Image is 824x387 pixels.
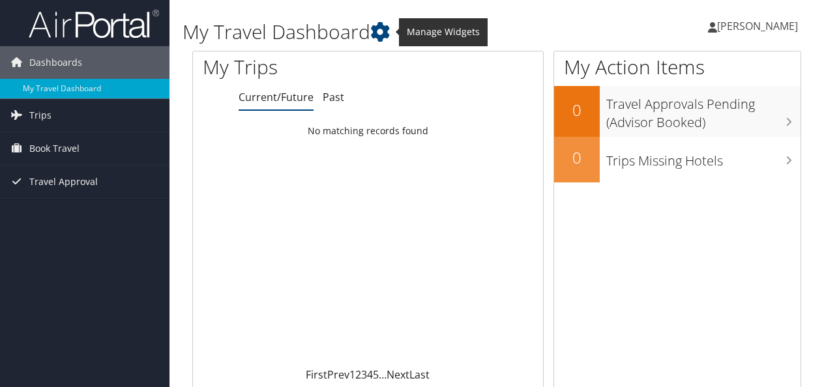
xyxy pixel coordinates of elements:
a: 1 [349,367,355,382]
a: 5 [373,367,379,382]
h2: 0 [554,99,600,121]
td: No matching records found [193,119,543,143]
a: Next [387,367,409,382]
h3: Trips Missing Hotels [606,145,801,170]
a: [PERSON_NAME] [708,7,811,46]
a: First [306,367,327,382]
a: 3 [361,367,367,382]
a: 0Trips Missing Hotels [554,137,801,182]
span: … [379,367,387,382]
a: Current/Future [239,90,314,104]
h3: Travel Approvals Pending (Advisor Booked) [606,89,801,132]
span: Dashboards [29,46,82,79]
a: Prev [327,367,349,382]
h2: 0 [554,147,600,169]
a: Last [409,367,430,382]
h1: My Travel Dashboard [183,18,602,46]
h1: My Trips [203,53,387,81]
h1: My Action Items [554,53,801,81]
span: [PERSON_NAME] [717,19,798,33]
img: airportal-logo.png [29,8,159,39]
a: 2 [355,367,361,382]
a: 4 [367,367,373,382]
a: Past [323,90,344,104]
span: Trips [29,99,51,132]
span: Book Travel [29,132,80,165]
span: Travel Approval [29,165,98,198]
a: 0Travel Approvals Pending (Advisor Booked) [554,86,801,136]
span: Manage Widgets [399,18,488,46]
